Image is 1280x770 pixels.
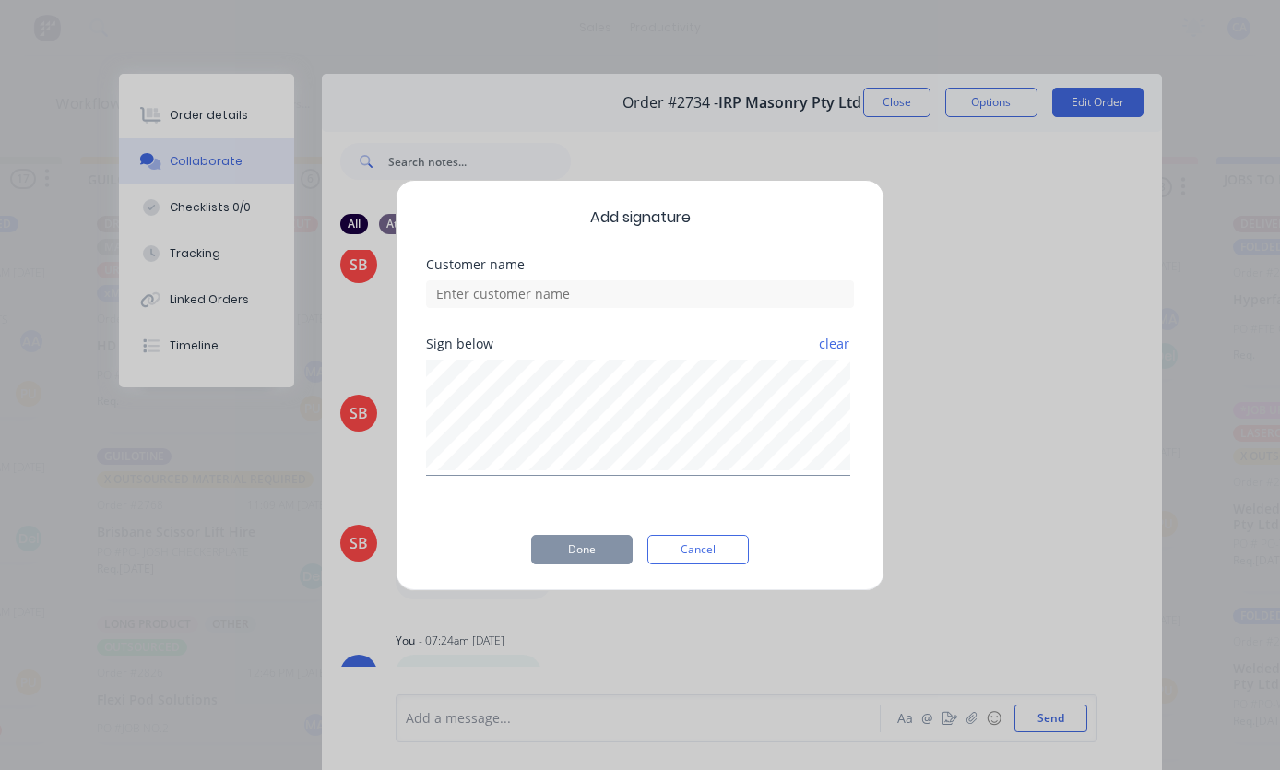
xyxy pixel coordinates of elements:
div: Sign below [426,338,854,350]
button: Done [531,535,633,564]
button: clear [818,327,850,361]
input: Enter customer name [426,280,854,308]
div: Customer name [426,258,854,271]
button: Cancel [647,535,749,564]
span: Add signature [426,207,854,229]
